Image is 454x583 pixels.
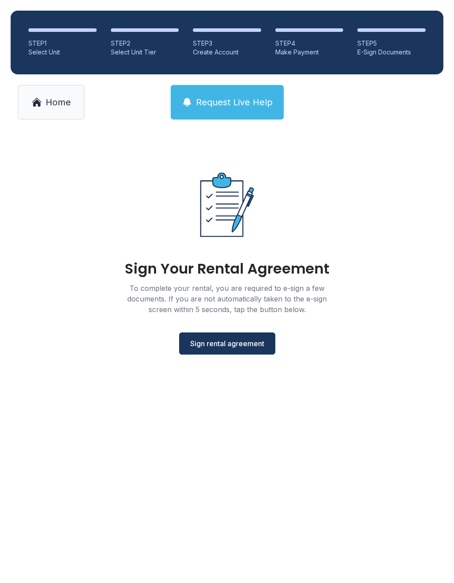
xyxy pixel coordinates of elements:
div: Create Account [193,48,261,57]
span: Home [46,96,71,108]
div: Select Unit Tier [111,48,179,57]
div: To complete your rental, you are required to e-sign a few documents. If you are not automatically... [116,283,338,315]
span: Sign rental agreement [190,338,264,349]
div: Sign Your Rental Agreement [125,262,329,276]
div: Select Unit [28,48,97,57]
div: STEP 4 [275,39,344,48]
div: Make Payment [275,48,344,57]
div: STEP 3 [193,39,261,48]
span: Request Live Help [196,96,273,108]
div: STEP 5 [357,39,426,48]
div: STEP 1 [28,39,97,48]
div: STEP 2 [111,39,179,48]
div: E-Sign Documents [357,48,426,57]
img: Rental agreement document illustration [181,158,273,251]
